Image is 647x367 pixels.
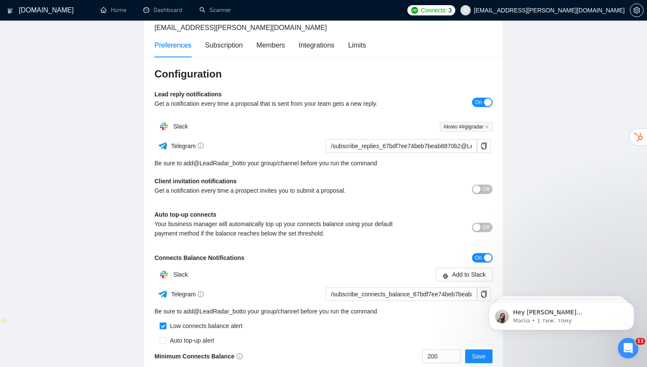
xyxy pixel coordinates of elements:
[154,67,493,81] h3: Configuration
[630,3,644,17] button: setting
[237,353,243,359] span: info-circle
[348,40,366,51] div: Limits
[154,307,493,316] div: Be sure to add to your group/channel before you run the command
[205,40,243,51] div: Subscription
[472,352,486,361] span: Save
[193,307,241,316] a: @LeadRadar_bot
[154,254,244,261] b: Connects Balance Notifications
[199,6,231,14] a: searchScanner
[154,211,217,218] b: Auto top-up connects
[485,125,489,129] span: close
[411,7,418,14] img: upwork-logo.png
[475,253,482,263] span: On
[154,186,408,195] div: Get a notification every time a prospect invites you to submit a proposal.
[154,40,191,51] div: Preferences
[154,99,408,108] div: Get a notification every time a proposal that is sent from your team gets a new reply.
[477,139,491,153] button: copy
[155,266,172,283] img: hpQkSZIkSZIkSZIkSZIkSZIkSZIkSZIkSZIkSZIkSZIkSZIkSZIkSZIkSZIkSZIkSZIkSZIkSZIkSZIkSZIkSZIkSZIkSZIkS...
[171,143,204,149] span: Telegram
[198,143,204,149] span: info-circle
[483,185,490,194] span: Off
[630,7,644,14] a: setting
[173,271,188,278] span: Slack
[476,284,647,344] iframe: Intercom notifications повідомлення
[154,178,237,185] b: Client invitation notifications
[166,336,214,345] div: Auto top-up alert
[483,223,490,232] span: Off
[299,40,335,51] div: Integrations
[154,158,493,168] div: Be sure to add to your group/channel before you run the command
[440,122,493,131] span: Akveo ##gigradar
[0,318,6,324] img: Apollo
[154,219,408,238] div: Your business manager will automatically top up your connects balance using your default payment ...
[256,40,285,51] div: Members
[436,268,493,281] button: slackAdd to Slack
[618,338,638,358] iframe: Intercom live chat
[635,338,645,345] span: 11
[154,24,327,31] span: [EMAIL_ADDRESS][PERSON_NAME][DOMAIN_NAME]
[101,6,126,14] a: homeHome
[155,118,172,135] img: hpQkSZIkSZIkSZIkSZIkSZIkSZIkSZIkSZIkSZIkSZIkSZIkSZIkSZIkSZIkSZIkSZIkSZIkSZIkSZIkSZIkSZIkSZIkSZIkS...
[465,349,493,363] button: Save
[421,6,447,15] span: Connects:
[143,6,182,14] a: dashboardDashboard
[154,353,243,360] b: Minimum Connects Balance
[157,289,168,299] img: ww3wtPAAAAAElFTkSuQmCC
[166,321,243,331] div: Low connects balance alert
[475,98,482,107] span: On
[154,91,222,98] b: Lead reply notifications
[448,6,452,15] span: 3
[171,291,204,298] span: Telegram
[630,7,643,14] span: setting
[463,7,469,13] span: user
[442,272,448,279] span: slack
[198,291,204,297] span: info-circle
[193,158,241,168] a: @LeadRadar_bot
[452,270,486,279] span: Add to Slack
[157,140,168,151] img: ww3wtPAAAAAElFTkSuQmCC
[478,143,490,149] span: copy
[173,123,188,130] span: Slack
[7,4,13,18] img: logo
